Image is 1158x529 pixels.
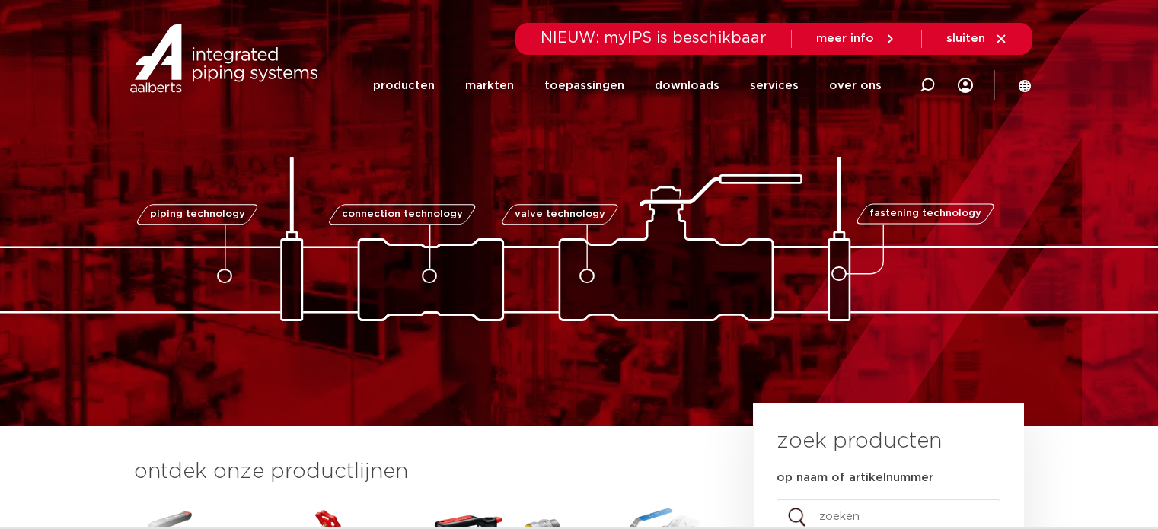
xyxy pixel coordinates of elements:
[373,56,435,115] a: producten
[541,30,767,46] span: NIEUW: myIPS is beschikbaar
[544,56,624,115] a: toepassingen
[816,32,897,46] a: meer info
[777,470,933,486] label: op naam of artikelnummer
[341,209,462,219] span: connection technology
[465,56,514,115] a: markten
[946,32,1008,46] a: sluiten
[816,33,874,44] span: meer info
[515,209,605,219] span: valve technology
[869,209,981,219] span: fastening technology
[750,56,799,115] a: services
[373,56,882,115] nav: Menu
[134,457,702,487] h3: ontdek onze productlijnen
[655,56,719,115] a: downloads
[150,209,245,219] span: piping technology
[829,56,882,115] a: over ons
[946,33,985,44] span: sluiten
[777,426,942,457] h3: zoek producten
